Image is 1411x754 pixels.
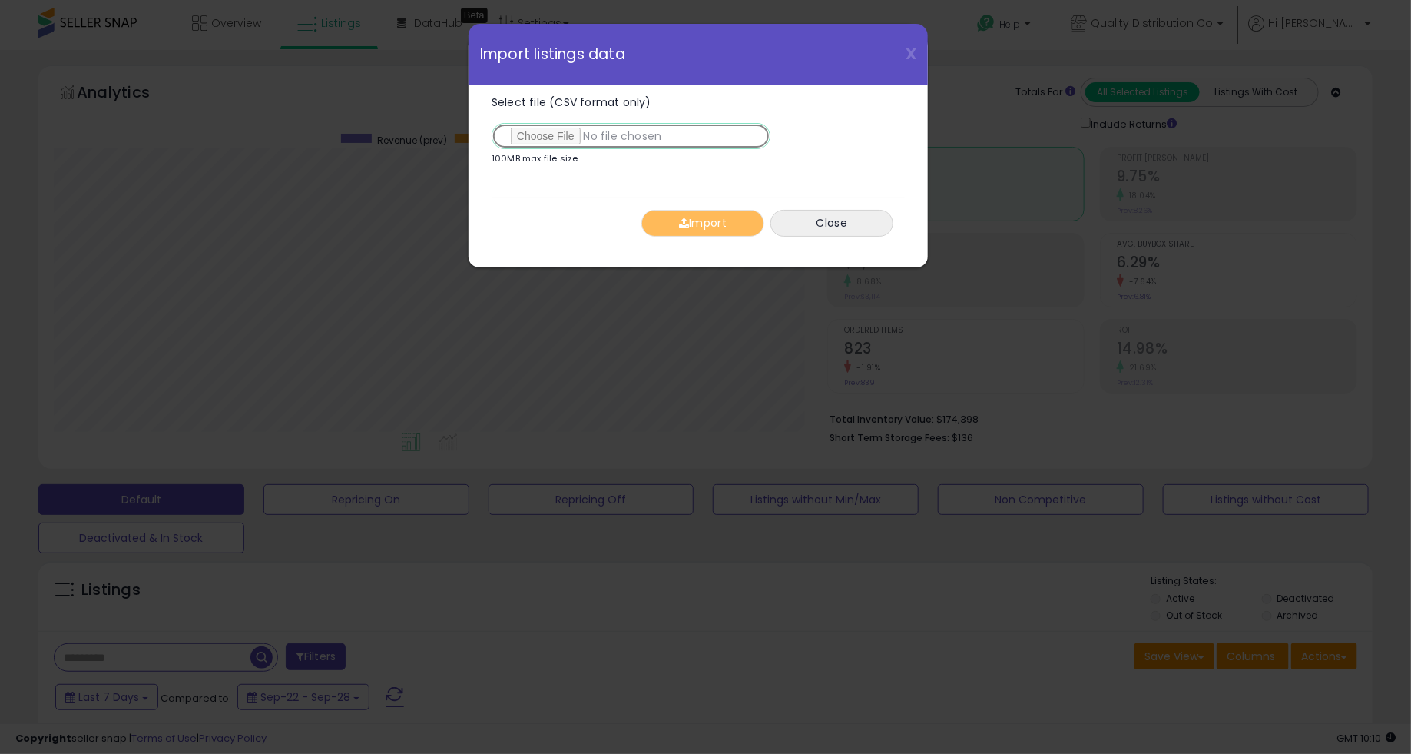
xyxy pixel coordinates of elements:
[906,43,916,65] span: X
[770,210,893,237] button: Close
[492,154,578,163] p: 100MB max file size
[492,95,651,110] span: Select file (CSV format only)
[641,210,764,237] button: Import
[480,47,625,61] span: Import listings data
